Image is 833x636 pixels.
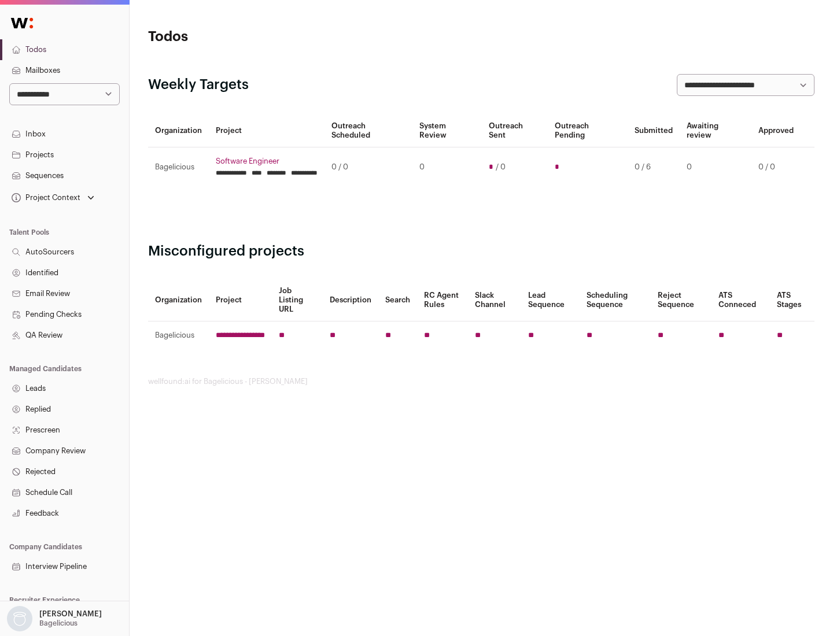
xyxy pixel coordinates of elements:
[628,147,680,187] td: 0 / 6
[7,606,32,631] img: nopic.png
[751,114,801,147] th: Approved
[5,12,39,35] img: Wellfound
[325,114,412,147] th: Outreach Scheduled
[148,76,249,94] h2: Weekly Targets
[751,147,801,187] td: 0 / 0
[496,162,506,172] span: / 0
[378,279,417,321] th: Search
[412,114,481,147] th: System Review
[323,279,378,321] th: Description
[548,114,627,147] th: Outreach Pending
[5,606,104,631] button: Open dropdown
[148,28,370,46] h1: Todos
[680,147,751,187] td: 0
[628,114,680,147] th: Submitted
[39,619,78,628] p: Bagelicious
[712,279,769,321] th: ATS Conneced
[9,193,80,202] div: Project Context
[521,279,580,321] th: Lead Sequence
[209,114,325,147] th: Project
[482,114,548,147] th: Outreach Sent
[148,147,209,187] td: Bagelicious
[325,147,412,187] td: 0 / 0
[680,114,751,147] th: Awaiting review
[468,279,521,321] th: Slack Channel
[148,242,814,261] h2: Misconfigured projects
[412,147,481,187] td: 0
[148,279,209,321] th: Organization
[209,279,272,321] th: Project
[9,190,97,206] button: Open dropdown
[148,377,814,386] footer: wellfound:ai for Bagelicious - [PERSON_NAME]
[148,321,209,350] td: Bagelicious
[770,279,814,321] th: ATS Stages
[148,114,209,147] th: Organization
[272,279,323,321] th: Job Listing URL
[651,279,712,321] th: Reject Sequence
[580,279,651,321] th: Scheduling Sequence
[216,157,318,166] a: Software Engineer
[39,609,102,619] p: [PERSON_NAME]
[417,279,467,321] th: RC Agent Rules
